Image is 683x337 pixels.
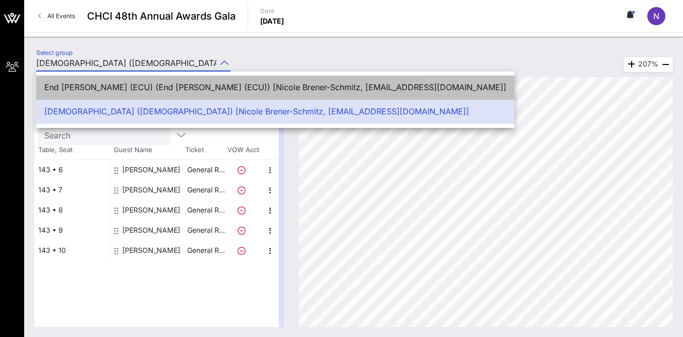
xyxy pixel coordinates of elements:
[260,16,284,26] p: [DATE]
[34,160,110,180] div: 143 • 6
[653,11,659,21] span: N
[47,12,75,20] span: All Events
[186,200,226,220] p: General R…
[186,180,226,200] p: General R…
[122,240,180,260] div: Rosita Lopez
[34,240,110,260] div: 143 • 10
[87,9,236,24] span: CHCI 48th Annual Awards Gala
[110,145,185,155] span: Guest Name
[186,160,226,180] p: General R…
[44,107,506,116] div: [DEMOGRAPHIC_DATA] ([DEMOGRAPHIC_DATA]) [Nicole Brener-Schmitz, [EMAIL_ADDRESS][DOMAIN_NAME]]
[34,145,110,155] span: Table, Seat
[34,180,110,200] div: 143 • 7
[122,180,180,200] div: Elena Lopez
[34,220,110,240] div: 143 • 9
[122,220,180,240] div: Charlie Ramos
[122,200,180,220] div: Raj Lakhiani
[225,145,261,155] span: VOW Acct
[260,6,284,16] p: Date
[122,160,180,180] div: Ty Marino
[624,57,673,72] div: 207%
[44,83,506,92] div: End [PERSON_NAME] (ECU) (End [PERSON_NAME] (ECU)) [Nicole Brener-Schmitz, [EMAIL_ADDRESS][DOMAIN_...
[186,240,226,260] p: General R…
[32,8,81,24] a: All Events
[647,7,665,25] div: N
[34,200,110,220] div: 143 • 8
[186,220,226,240] p: General R…
[36,49,72,56] label: Select group
[185,145,225,155] span: Ticket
